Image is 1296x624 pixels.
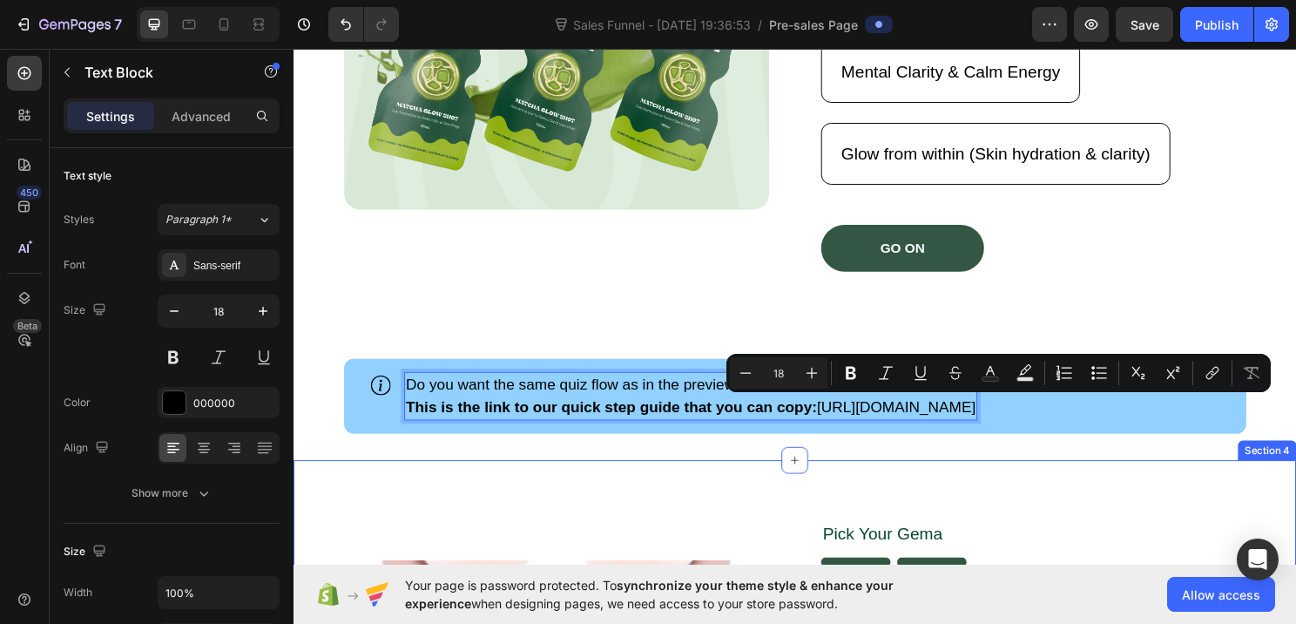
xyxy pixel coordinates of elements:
[86,107,135,125] p: Settings
[758,16,762,34] span: /
[550,532,701,541] img: gempages_432750572815254551-8f31c544-7b2d-4056-9450-d2e40f9a22d2.png
[193,258,275,274] div: Sans-serif
[570,99,893,122] p: Glow from within (Skin hydration & clarity)
[193,396,275,411] div: 000000
[550,185,719,234] button: <p>GO ON</p>
[64,478,280,509] button: Show more
[117,366,545,383] strong: This is the link to our quick step guide that you can copy:
[1116,7,1173,42] button: Save
[64,212,94,227] div: Styles
[132,485,213,502] div: Show more
[117,363,711,387] p: [URL][DOMAIN_NAME]
[1180,7,1253,42] button: Publish
[769,16,858,34] span: Pre-sales Page
[64,585,92,600] div: Width
[64,257,85,273] div: Font
[405,576,962,613] span: Your page is password protected. To when designing pages, we need access to your store password.
[165,212,232,227] span: Paragraph 1*
[7,7,130,42] button: 7
[159,577,279,608] input: Auto
[117,340,711,363] p: Do you want the same quiz flow as in the preview?
[172,107,231,125] p: Advanced
[64,168,111,184] div: Text style
[115,338,712,389] div: Rich Text Editor. Editing area: main
[1195,16,1239,34] div: Publish
[405,578,894,611] span: synchronize your theme style & enhance your experience
[726,354,1271,392] div: Editor contextual toolbar
[1131,17,1159,32] span: Save
[551,495,991,518] p: Pick Your Gema
[1237,539,1279,580] div: Open Intercom Messenger
[1182,586,1260,604] span: Allow access
[988,412,1042,428] div: Section 4
[114,14,122,35] p: 7
[64,299,110,322] div: Size
[158,204,280,235] button: Paragraph 1*
[294,48,1296,566] iframe: Design area
[17,186,42,200] div: 450
[570,14,799,37] p: Mental Clarity & Calm Energy
[328,7,399,42] div: Undo/Redo
[64,395,91,410] div: Color
[64,437,112,460] div: Align
[570,16,754,34] span: Sales Funnel - [DATE] 19:36:53
[13,319,42,333] div: Beta
[611,200,658,219] p: GO ON
[84,62,233,83] p: Text Block
[64,540,110,564] div: Size
[550,78,914,143] button: <p>Glow from within (Skin hydration &amp; clarity)</p>
[1167,577,1275,612] button: Allow access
